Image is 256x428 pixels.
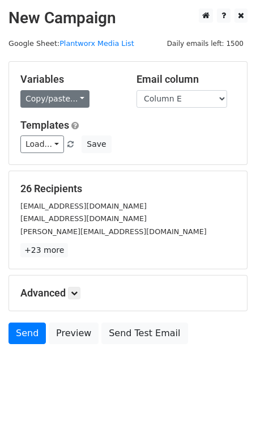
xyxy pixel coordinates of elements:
button: Save [82,135,111,153]
a: Copy/paste... [20,90,89,108]
a: Preview [49,323,99,344]
h5: 26 Recipients [20,183,236,195]
h5: Variables [20,73,120,86]
a: Load... [20,135,64,153]
span: Daily emails left: 1500 [163,37,248,50]
a: +23 more [20,243,68,257]
small: Google Sheet: [8,39,134,48]
h2: New Campaign [8,9,248,28]
h5: Advanced [20,287,236,299]
h5: Email column [136,73,236,86]
small: [EMAIL_ADDRESS][DOMAIN_NAME] [20,202,147,210]
a: Send [8,323,46,344]
a: Templates [20,119,69,131]
small: [EMAIL_ADDRESS][DOMAIN_NAME] [20,214,147,223]
a: Daily emails left: 1500 [163,39,248,48]
small: [PERSON_NAME][EMAIL_ADDRESS][DOMAIN_NAME] [20,227,207,236]
iframe: Chat Widget [199,374,256,428]
a: Plantworx Media List [59,39,134,48]
a: Send Test Email [101,323,187,344]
